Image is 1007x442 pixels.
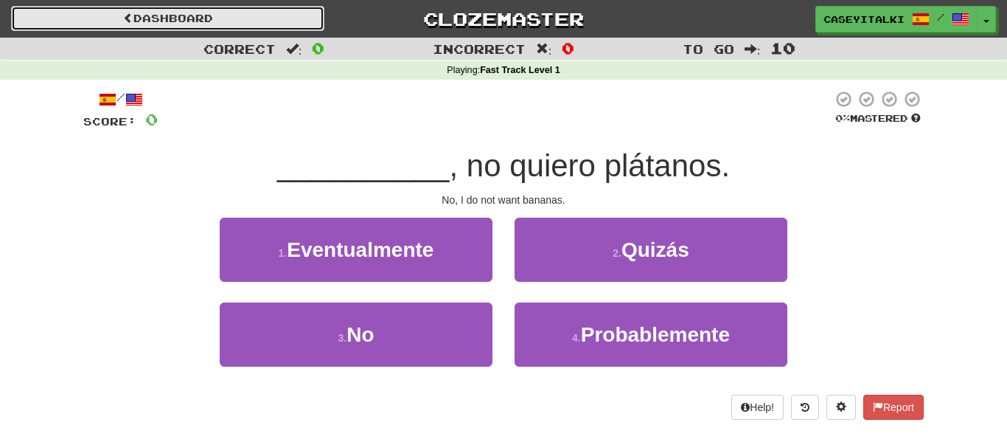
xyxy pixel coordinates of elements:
span: To go [683,41,734,56]
span: No [346,323,374,346]
span: , no quiero plátanos. [449,148,730,183]
button: 3.No [220,303,492,367]
span: Score: [83,115,136,128]
span: : [286,43,302,55]
span: __________ [277,148,450,183]
a: Clozemaster [346,6,660,32]
button: 2.Quizás [515,218,787,282]
span: 0 % [835,112,850,124]
span: 0 [312,39,324,57]
span: Probablemente [581,323,730,346]
small: 1 . [279,247,288,259]
span: Incorrect [433,41,526,56]
button: Help! [731,395,784,420]
span: caseyitalki [823,13,905,26]
button: 1.Eventualmente [220,218,492,282]
div: No, I do not want bananas. [83,193,924,207]
small: 2 . [613,247,621,259]
span: / [937,12,944,22]
span: : [745,43,761,55]
button: 4.Probablemente [515,303,787,367]
span: 10 [770,39,795,57]
span: Quizás [621,238,689,261]
span: Eventualmente [287,238,433,261]
div: / [83,90,158,108]
span: : [536,43,552,55]
span: Correct [203,41,276,56]
small: 4 . [572,332,581,344]
button: Round history (alt+y) [791,395,819,420]
a: Dashboard [11,6,324,31]
div: Mastered [832,112,924,125]
strong: Fast Track Level 1 [480,65,560,75]
span: 0 [562,39,574,57]
small: 3 . [338,332,346,344]
button: Report [863,395,924,420]
a: caseyitalki / [815,6,978,32]
span: 0 [145,110,158,128]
